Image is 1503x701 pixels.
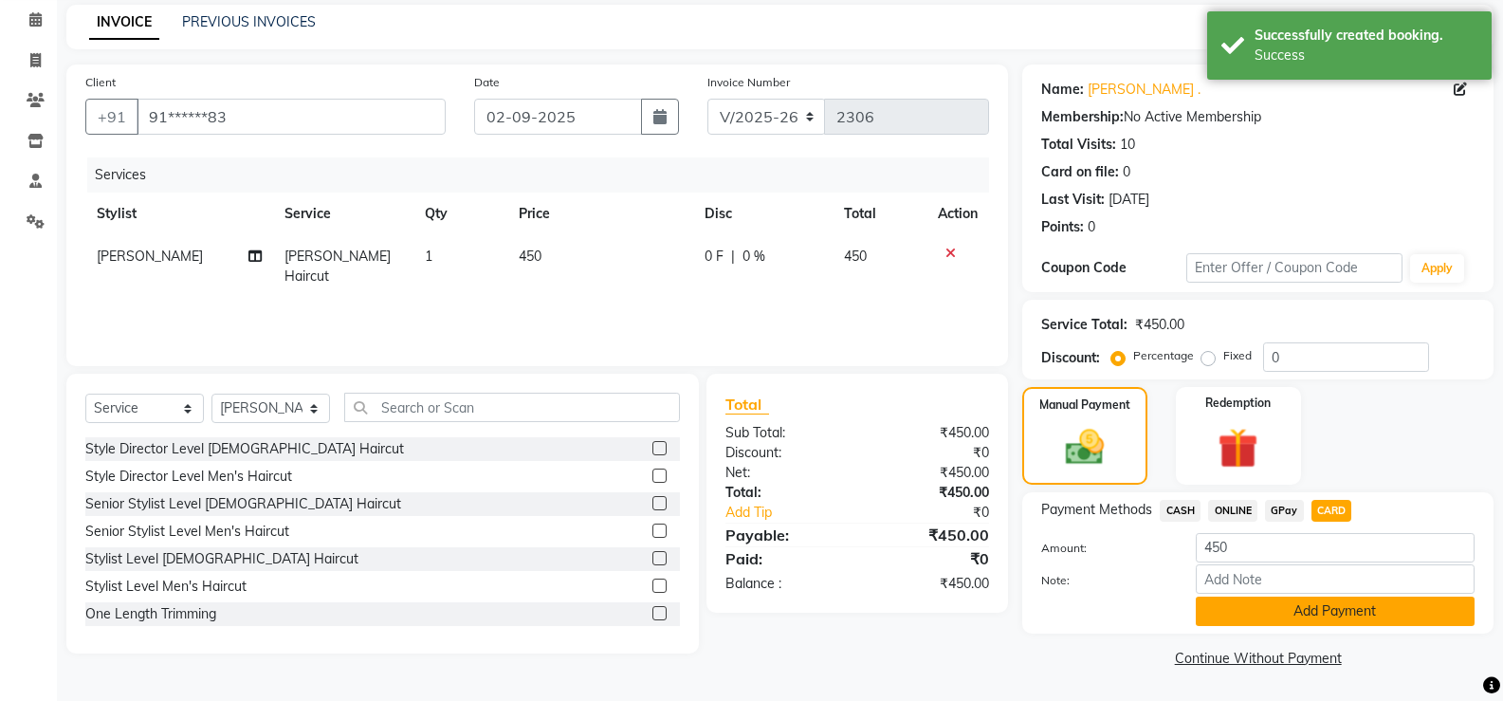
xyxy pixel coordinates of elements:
div: ₹450.00 [857,483,1003,503]
div: Balance : [711,574,857,594]
div: 0 [1123,162,1130,182]
label: Date [474,74,500,91]
div: Style Director Level Men's Haircut [85,467,292,487]
div: Success [1255,46,1477,65]
div: Name: [1041,80,1084,100]
a: [PERSON_NAME] . [1088,80,1201,100]
input: Enter Offer / Coupon Code [1186,253,1402,283]
div: 10 [1120,135,1135,155]
div: Stylist Level [DEMOGRAPHIC_DATA] Haircut [85,549,358,569]
th: Qty [413,193,507,235]
span: | [731,247,735,267]
th: Price [507,193,693,235]
label: Percentage [1133,347,1194,364]
div: Style Director Level [DEMOGRAPHIC_DATA] Haircut [85,439,404,459]
a: INVOICE [89,6,159,40]
span: 450 [519,248,541,265]
img: _gift.svg [1205,423,1271,473]
div: Senior Stylist Level Men's Haircut [85,522,289,542]
label: Manual Payment [1039,397,1130,414]
span: GPay [1265,500,1304,522]
label: Redemption [1205,395,1271,412]
label: Invoice Number [707,74,790,91]
div: Points: [1041,217,1084,237]
input: Search or Scan [344,393,680,422]
div: ₹0 [857,443,1003,463]
button: Apply [1410,254,1464,283]
span: 450 [844,248,867,265]
label: Note: [1027,572,1181,589]
div: Service Total: [1041,315,1127,335]
div: Total: [711,483,857,503]
div: Total Visits: [1041,135,1116,155]
div: Last Visit: [1041,190,1105,210]
span: Total [725,395,769,415]
div: Sub Total: [711,423,857,443]
div: Senior Stylist Level [DEMOGRAPHIC_DATA] Haircut [85,494,401,514]
div: ₹0 [882,503,1003,523]
th: Service [273,193,413,235]
div: No Active Membership [1041,107,1475,127]
div: One Length Trimming [85,604,216,624]
span: ONLINE [1208,500,1257,522]
div: Successfully created booking. [1255,26,1477,46]
input: Search by Name/Mobile/Email/Code [137,99,446,135]
th: Disc [693,193,834,235]
div: Discount: [1041,348,1100,368]
span: 0 % [742,247,765,267]
span: CARD [1311,500,1352,522]
div: Services [87,157,1003,193]
a: PREVIOUS INVOICES [182,13,316,30]
span: [PERSON_NAME] [97,248,203,265]
div: ₹450.00 [857,524,1003,546]
th: Action [926,193,989,235]
th: Stylist [85,193,273,235]
input: Amount [1196,533,1475,563]
div: ₹450.00 [1135,315,1184,335]
th: Total [833,193,926,235]
div: Stylist Level Men's Haircut [85,577,247,597]
a: Continue Without Payment [1026,649,1490,669]
input: Add Note [1196,564,1475,594]
span: [PERSON_NAME] Haircut [284,248,391,285]
img: _cash.svg [1054,425,1116,470]
div: ₹450.00 [857,574,1003,594]
button: +91 [85,99,138,135]
label: Client [85,74,116,91]
span: 1 [425,248,432,265]
span: 0 F [705,247,724,267]
div: Net: [711,463,857,483]
div: ₹450.00 [857,423,1003,443]
div: ₹450.00 [857,463,1003,483]
div: Coupon Code [1041,258,1185,278]
div: Membership: [1041,107,1124,127]
div: 0 [1088,217,1095,237]
label: Amount: [1027,540,1181,557]
span: Payment Methods [1041,500,1152,520]
div: Payable: [711,524,857,546]
div: Card on file: [1041,162,1119,182]
div: [DATE] [1109,190,1149,210]
span: CASH [1160,500,1201,522]
a: Add Tip [711,503,882,523]
div: Discount: [711,443,857,463]
div: ₹0 [857,547,1003,570]
label: Fixed [1223,347,1252,364]
div: Paid: [711,547,857,570]
button: Add Payment [1196,597,1475,626]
